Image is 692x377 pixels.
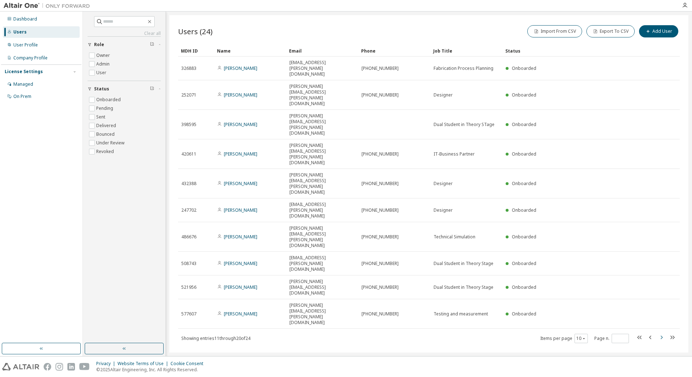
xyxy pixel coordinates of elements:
div: License Settings [5,69,43,75]
a: [PERSON_NAME] [224,92,257,98]
div: Privacy [96,361,117,367]
span: [PERSON_NAME][EMAIL_ADDRESS][PERSON_NAME][DOMAIN_NAME] [289,302,355,326]
div: Dashboard [13,16,37,22]
img: facebook.svg [44,363,51,371]
div: Users [13,29,27,35]
span: [EMAIL_ADDRESS][PERSON_NAME][DOMAIN_NAME] [289,202,355,219]
label: Bounced [96,130,116,139]
label: Delivered [96,121,117,130]
button: Status [88,81,161,97]
span: 420611 [181,151,196,157]
span: Fabrication Process Planning [434,66,493,71]
span: 252071 [181,92,196,98]
span: Designer [434,92,453,98]
span: Designer [434,207,453,213]
label: Sent [96,113,107,121]
img: Altair One [4,2,94,9]
span: Dual Student in Theory Stage [434,284,493,290]
a: [PERSON_NAME] [224,121,257,127]
div: Name [217,45,283,57]
div: Phone [361,45,427,57]
span: Onboarded [512,311,536,317]
button: Role [88,37,161,53]
div: Managed [13,81,33,87]
span: Page n. [594,334,629,343]
span: 326883 [181,66,196,71]
span: Users (24) [178,26,213,36]
span: Onboarded [512,234,536,240]
a: [PERSON_NAME] [224,65,257,71]
span: [PERSON_NAME][EMAIL_ADDRESS][PERSON_NAME][DOMAIN_NAME] [289,225,355,248]
div: Website Terms of Use [117,361,170,367]
span: Role [94,42,104,48]
span: Designer [434,181,453,187]
label: Revoked [96,147,115,156]
a: Clear all [88,31,161,36]
span: Onboarded [512,121,536,127]
div: MDH ID [181,45,211,57]
button: Add User [639,25,678,37]
span: [PHONE_NUMBER] [361,151,399,157]
span: Clear filter [150,42,154,48]
span: [PERSON_NAME][EMAIL_ADDRESS][PERSON_NAME][DOMAIN_NAME] [289,113,355,136]
a: [PERSON_NAME] [224,151,257,157]
a: [PERSON_NAME] [224,311,257,317]
span: [EMAIL_ADDRESS][PERSON_NAME][DOMAIN_NAME] [289,60,355,77]
span: [PHONE_NUMBER] [361,261,399,266]
span: Clear filter [150,86,154,92]
span: 486676 [181,234,196,240]
img: youtube.svg [79,363,90,371]
label: Onboarded [96,95,122,104]
span: Showing entries 11 through 20 of 24 [181,335,250,341]
p: © 2025 Altair Engineering, Inc. All Rights Reserved. [96,367,208,373]
span: Onboarded [512,207,536,213]
span: [PHONE_NUMBER] [361,234,399,240]
span: 432388 [181,181,196,187]
span: [PHONE_NUMBER] [361,284,399,290]
span: 521956 [181,284,196,290]
span: [EMAIL_ADDRESS][PERSON_NAME][DOMAIN_NAME] [289,255,355,272]
img: altair_logo.svg [2,363,39,371]
img: linkedin.svg [67,363,75,371]
button: 10 [576,336,586,341]
span: 247702 [181,207,196,213]
a: [PERSON_NAME] [224,180,257,187]
div: User Profile [13,42,38,48]
span: Onboarded [512,151,536,157]
span: [PHONE_NUMBER] [361,311,399,317]
div: Cookie Consent [170,361,208,367]
span: 577607 [181,311,196,317]
img: instagram.svg [56,363,63,371]
span: Onboarded [512,92,536,98]
label: User [96,68,108,77]
label: Owner [96,51,111,60]
label: Under Review [96,139,126,147]
span: 508743 [181,261,196,266]
span: Technical Simulation [434,234,475,240]
div: Company Profile [13,55,48,61]
span: Status [94,86,109,92]
span: Onboarded [512,180,536,187]
a: [PERSON_NAME] [224,207,257,213]
div: On Prem [13,94,31,99]
div: Job Title [433,45,500,57]
div: Status [505,45,642,57]
span: [PHONE_NUMBER] [361,207,399,213]
a: [PERSON_NAME] [224,234,257,240]
label: Admin [96,60,111,68]
span: Dual Student in Theory STage [434,122,494,127]
div: Email [289,45,355,57]
span: Items per page [540,334,588,343]
span: Onboarded [512,284,536,290]
span: [PHONE_NUMBER] [361,92,399,98]
span: [PERSON_NAME][EMAIL_ADDRESS][PERSON_NAME][DOMAIN_NAME] [289,143,355,166]
button: Import From CSV [527,25,582,37]
span: IT-Business Partner [434,151,475,157]
span: Dual Student in Theory Stage [434,261,493,266]
span: [PERSON_NAME][EMAIL_ADDRESS][PERSON_NAME][DOMAIN_NAME] [289,172,355,195]
span: [PERSON_NAME][EMAIL_ADDRESS][DOMAIN_NAME] [289,279,355,296]
label: Pending [96,104,115,113]
span: [PHONE_NUMBER] [361,181,399,187]
span: [PHONE_NUMBER] [361,66,399,71]
span: Onboarded [512,65,536,71]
